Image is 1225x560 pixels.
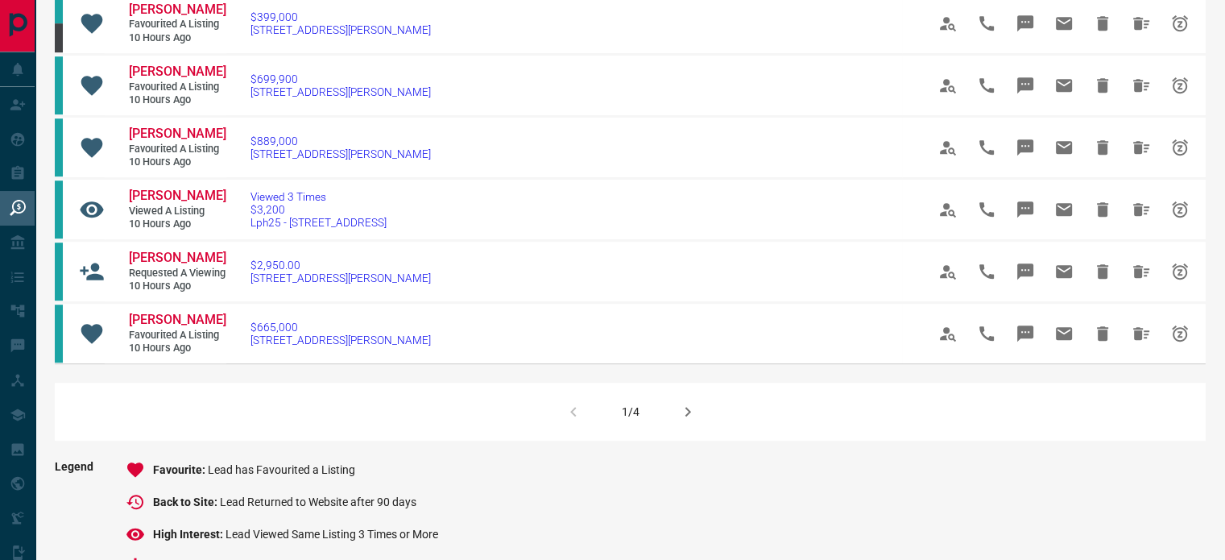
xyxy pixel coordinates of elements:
span: Email [1045,66,1083,105]
span: Message [1006,66,1045,105]
span: Hide All from Eileen Lau [1122,314,1161,353]
span: Favourited a Listing [129,81,226,94]
div: condos.ca [55,118,63,176]
span: Message [1006,128,1045,167]
span: Hide [1083,4,1122,43]
span: View Profile [929,4,967,43]
span: View Profile [929,314,967,353]
a: [PERSON_NAME] [129,64,226,81]
span: Hide [1083,190,1122,229]
span: Hide All from Eileen Lau [1122,128,1161,167]
span: Viewed a Listing [129,205,226,218]
span: $699,900 [250,73,431,85]
span: 10 hours ago [129,156,226,169]
a: [PERSON_NAME] [129,2,226,19]
span: 10 hours ago [129,31,226,45]
span: Email [1045,252,1083,291]
a: $2,950.00[STREET_ADDRESS][PERSON_NAME] [250,259,431,284]
span: Email [1045,4,1083,43]
span: Call [967,128,1006,167]
span: Favourited a Listing [129,143,226,156]
a: $665,000[STREET_ADDRESS][PERSON_NAME] [250,321,431,346]
span: Favourite [153,463,208,476]
span: Hide [1083,66,1122,105]
a: [PERSON_NAME] [129,126,226,143]
span: Email [1045,190,1083,229]
span: Email [1045,314,1083,353]
span: Favourited a Listing [129,329,226,342]
span: Snooze [1161,66,1199,105]
span: $399,000 [250,10,431,23]
a: [PERSON_NAME] [129,188,226,205]
span: Snooze [1161,190,1199,229]
span: Hide All from Jon Chau [1122,4,1161,43]
span: Call [967,252,1006,291]
div: 1/4 [622,405,639,418]
span: Lead Viewed Same Listing 3 Times or More [226,528,438,541]
span: [STREET_ADDRESS][PERSON_NAME] [250,85,431,98]
div: condos.ca [55,180,63,239]
span: 10 hours ago [129,93,226,107]
span: Hide [1083,252,1122,291]
span: $3,200 [250,203,387,216]
span: Hide All from Eileen Lau [1122,66,1161,105]
a: $399,000[STREET_ADDRESS][PERSON_NAME] [250,10,431,36]
span: [STREET_ADDRESS][PERSON_NAME] [250,334,431,346]
span: 10 hours ago [129,280,226,293]
span: Snooze [1161,128,1199,167]
span: View Profile [929,252,967,291]
div: condos.ca [55,243,63,301]
span: [PERSON_NAME] [129,188,226,203]
span: Favourited a Listing [129,18,226,31]
span: [PERSON_NAME] [129,64,226,79]
span: View Profile [929,190,967,229]
a: [PERSON_NAME] [129,250,226,267]
span: Viewed 3 Times [250,190,387,203]
span: [PERSON_NAME] [129,126,226,141]
span: Message [1006,190,1045,229]
div: mrloft.ca [55,23,63,52]
span: [PERSON_NAME] [129,312,226,327]
span: $665,000 [250,321,431,334]
span: [STREET_ADDRESS][PERSON_NAME] [250,23,431,36]
span: Lead Returned to Website after 90 days [220,496,416,508]
span: [STREET_ADDRESS][PERSON_NAME] [250,272,431,284]
span: Hide [1083,314,1122,353]
span: Message [1006,252,1045,291]
span: Hide All from Sonal Suneja [1122,252,1161,291]
span: Hide All from Karys Noh [1122,190,1161,229]
span: Back to Site [153,496,220,508]
div: condos.ca [55,305,63,363]
a: [PERSON_NAME] [129,312,226,329]
a: $699,900[STREET_ADDRESS][PERSON_NAME] [250,73,431,98]
div: condos.ca [55,56,63,114]
span: View Profile [929,128,967,167]
span: $2,950.00 [250,259,431,272]
span: Lead has Favourited a Listing [208,463,355,476]
span: 10 hours ago [129,218,226,231]
span: Snooze [1161,252,1199,291]
span: Message [1006,4,1045,43]
span: [STREET_ADDRESS][PERSON_NAME] [250,147,431,160]
span: Call [967,4,1006,43]
span: Snooze [1161,314,1199,353]
span: $889,000 [250,135,431,147]
span: [PERSON_NAME] [129,250,226,265]
span: View Profile [929,66,967,105]
span: Call [967,66,1006,105]
span: Lph25 - [STREET_ADDRESS] [250,216,387,229]
span: Message [1006,314,1045,353]
span: Call [967,314,1006,353]
span: Call [967,190,1006,229]
span: Email [1045,128,1083,167]
a: Viewed 3 Times$3,200Lph25 - [STREET_ADDRESS] [250,190,387,229]
span: Hide [1083,128,1122,167]
span: High Interest [153,528,226,541]
span: 10 hours ago [129,342,226,355]
a: $889,000[STREET_ADDRESS][PERSON_NAME] [250,135,431,160]
span: [PERSON_NAME] [129,2,226,17]
span: Snooze [1161,4,1199,43]
span: Requested a Viewing [129,267,226,280]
